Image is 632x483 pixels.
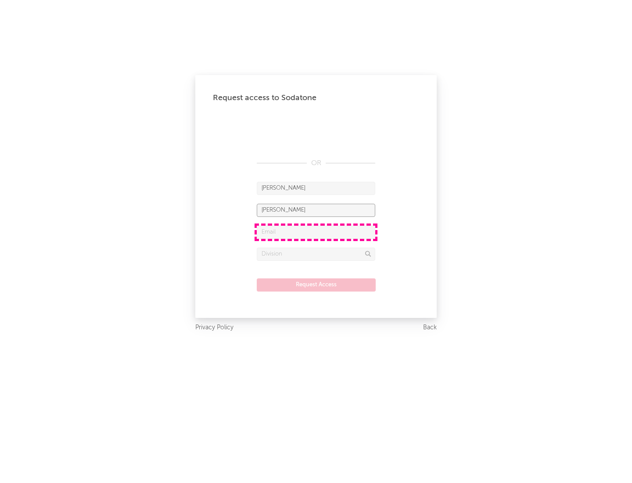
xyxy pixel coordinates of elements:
[257,278,376,292] button: Request Access
[195,322,233,333] a: Privacy Policy
[257,182,375,195] input: First Name
[423,322,437,333] a: Back
[257,158,375,169] div: OR
[257,226,375,239] input: Email
[213,93,419,103] div: Request access to Sodatone
[257,204,375,217] input: Last Name
[257,248,375,261] input: Division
